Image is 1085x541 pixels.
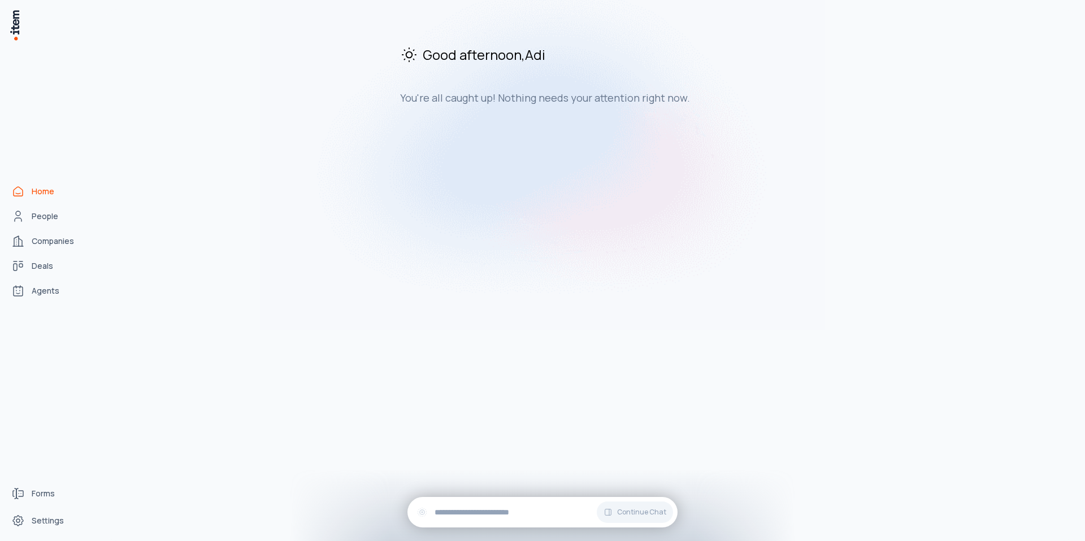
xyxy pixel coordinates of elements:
a: Home [7,180,93,203]
a: Settings [7,509,93,532]
span: Deals [32,260,53,272]
span: Continue Chat [617,508,666,517]
h3: You're all caught up! Nothing needs your attention right now. [400,91,780,104]
a: Forms [7,482,93,505]
a: Companies [7,230,93,252]
a: Deals [7,255,93,277]
img: Item Brain Logo [9,9,20,41]
span: Forms [32,488,55,499]
button: Continue Chat [597,501,673,523]
a: Agents [7,280,93,302]
div: Continue Chat [407,497,678,527]
span: Settings [32,515,64,526]
a: People [7,205,93,228]
span: Agents [32,285,59,296]
span: Home [32,186,54,197]
span: Companies [32,235,74,247]
h2: Good afternoon , Adi [400,45,780,64]
span: People [32,211,58,222]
